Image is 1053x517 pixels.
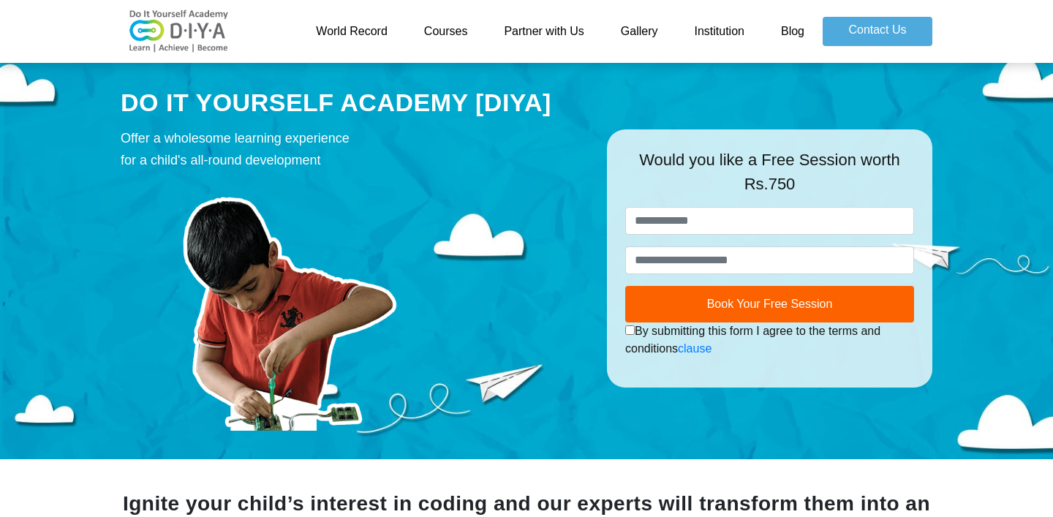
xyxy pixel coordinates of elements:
img: course-prod.png [121,178,457,431]
img: logo-v2.png [121,10,238,53]
a: Institution [676,17,762,46]
div: By submitting this form I agree to the terms and conditions [625,322,914,358]
a: Partner with Us [486,17,602,46]
button: Book Your Free Session [625,286,914,322]
a: World Record [298,17,406,46]
span: Book Your Free Session [707,298,833,310]
div: Would you like a Free Session worth Rs.750 [625,148,914,207]
div: DO IT YOURSELF ACADEMY [DIYA] [121,86,585,121]
a: clause [678,342,712,355]
a: Blog [763,17,823,46]
a: Contact Us [823,17,932,46]
a: Courses [406,17,486,46]
a: Gallery [603,17,676,46]
div: Offer a wholesome learning experience for a child's all-round development [121,127,585,171]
